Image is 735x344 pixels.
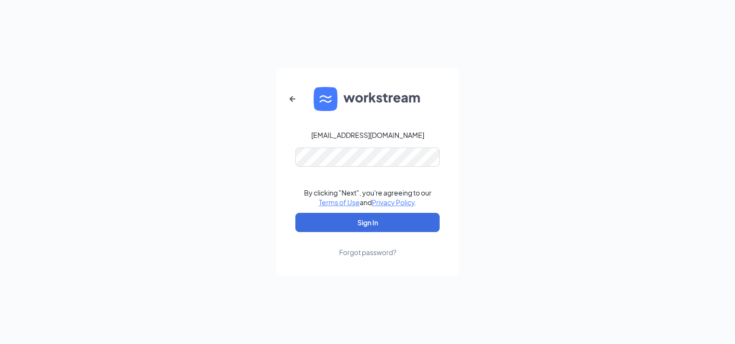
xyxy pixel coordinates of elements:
[372,198,415,207] a: Privacy Policy
[339,232,396,257] a: Forgot password?
[311,130,424,140] div: [EMAIL_ADDRESS][DOMAIN_NAME]
[287,93,298,105] svg: ArrowLeftNew
[281,87,304,111] button: ArrowLeftNew
[339,247,396,257] div: Forgot password?
[304,188,431,207] div: By clicking "Next", you're agreeing to our and .
[319,198,360,207] a: Terms of Use
[314,87,421,111] img: WS logo and Workstream text
[295,213,440,232] button: Sign In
